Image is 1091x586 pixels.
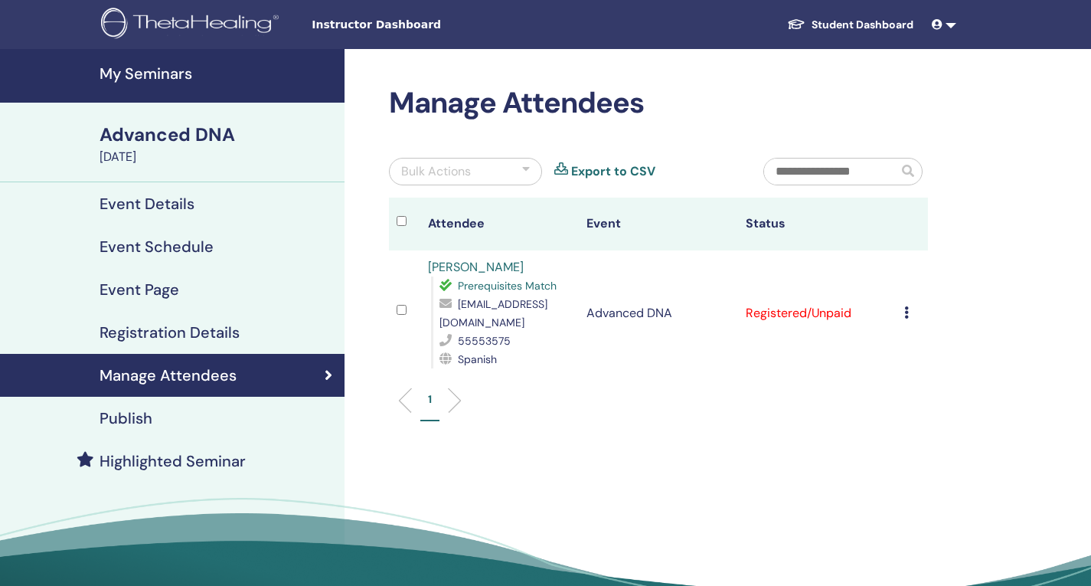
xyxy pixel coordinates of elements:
[101,8,284,42] img: logo.png
[100,195,194,213] h4: Event Details
[428,391,432,408] p: 1
[458,279,557,293] span: Prerequisites Match
[100,122,335,148] div: Advanced DNA
[420,198,579,250] th: Attendee
[100,148,335,166] div: [DATE]
[100,409,152,427] h4: Publish
[571,162,655,181] a: Export to CSV
[100,452,246,470] h4: Highlighted Seminar
[738,198,897,250] th: Status
[439,297,547,329] span: [EMAIL_ADDRESS][DOMAIN_NAME]
[90,122,345,166] a: Advanced DNA[DATE]
[389,86,928,121] h2: Manage Attendees
[428,259,524,275] a: [PERSON_NAME]
[579,250,737,376] td: Advanced DNA
[100,237,214,256] h4: Event Schedule
[787,18,805,31] img: graduation-cap-white.svg
[100,64,335,83] h4: My Seminars
[579,198,737,250] th: Event
[100,366,237,385] h4: Manage Attendees
[458,352,497,366] span: Spanish
[100,280,179,299] h4: Event Page
[401,162,471,181] div: Bulk Actions
[312,17,541,33] span: Instructor Dashboard
[775,11,926,39] a: Student Dashboard
[458,334,511,348] span: 55553575
[100,323,240,342] h4: Registration Details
